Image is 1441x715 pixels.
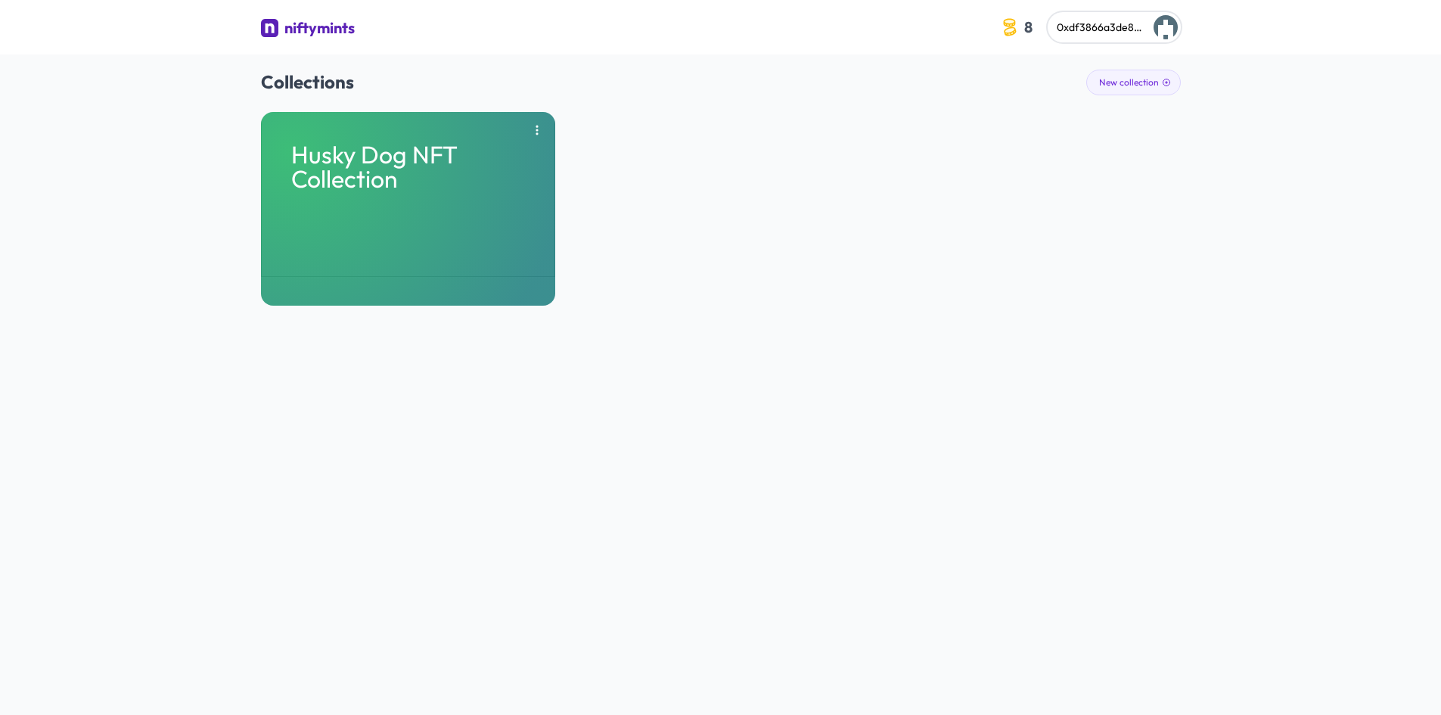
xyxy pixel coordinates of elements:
[1021,15,1036,39] span: 8
[261,19,279,37] img: niftymints logo
[1086,70,1181,95] button: New collection
[284,17,355,39] div: niftymints
[995,12,1042,42] button: 8
[1057,20,1303,34] span: 0xdf3866a3de88b032960310ac6a35b0621e145f29
[998,15,1021,39] img: coin-icon.3a8a4044.svg
[291,142,525,191] p: Husky Dog NFT Collection
[261,17,356,42] a: niftymints
[261,70,1181,94] h2: Collections
[261,112,555,306] a: Husky Dog NFT Collection
[1048,12,1181,42] button: 0xdf3866a3de88b032960310ac6a35b0621e145f29
[1154,15,1178,39] img: Dulan Anjana Warnasooriya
